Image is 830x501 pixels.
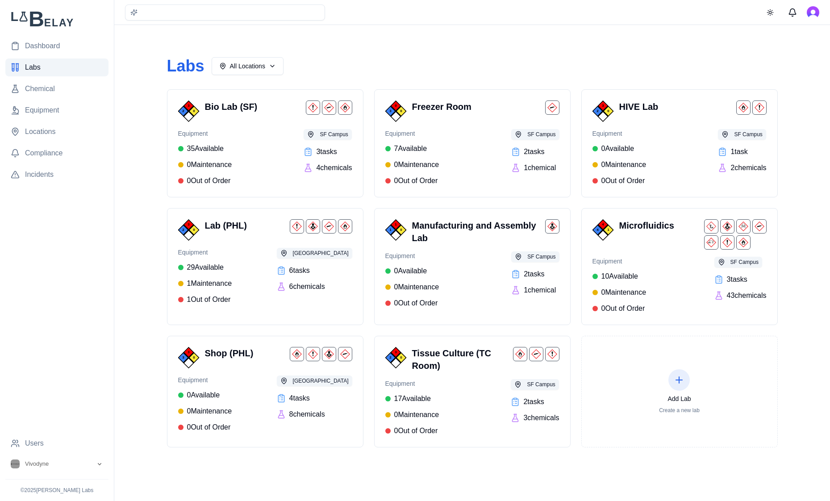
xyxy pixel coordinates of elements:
[412,347,509,372] h3: Tissue Culture (TC Room)
[720,219,734,234] img: Health Hazard
[607,227,609,233] span: 1
[290,219,304,234] img: Harmful
[784,4,801,21] button: Messages
[511,379,559,390] button: SF Campus
[736,235,751,250] img: Flammable
[187,406,232,417] span: 0 Maintenance
[807,6,819,19] img: Lois Tolvinski
[511,129,559,140] button: SF Campus
[394,143,427,154] span: 7 Available
[704,235,718,250] img: Corrosive
[607,109,609,114] span: 0
[412,219,542,244] h3: Manufacturing and Assembly Lab
[289,281,325,292] span: 6 chemical s
[524,285,556,296] span: 1 chemical
[187,175,231,186] span: 0 Out of Order
[601,287,646,298] span: 0 Maintenance
[394,409,439,420] span: 0 Maintenance
[25,460,49,468] span: Vivodyne
[289,265,310,276] span: 6 task s
[395,350,396,355] span: 3
[596,109,598,114] span: 2
[762,4,778,21] button: Toggle theme
[545,219,559,234] img: Health Hazard
[306,219,320,234] img: Health Hazard
[322,347,336,361] img: Health Hazard
[385,129,439,138] span: Equipment
[394,426,438,436] span: 0 Out of Order
[25,62,41,73] span: Labs
[25,169,54,180] span: Incidents
[289,393,310,404] span: 4 task s
[322,219,336,234] img: Compressed Gas
[718,129,766,140] button: SF Campus
[659,394,700,403] div: Add Lab
[601,159,646,170] span: 0 Maintenance
[182,227,184,233] span: 2
[659,407,700,414] div: Create a new lab
[524,269,544,280] span: 2 task s
[322,100,336,115] img: Compressed Gas
[529,347,543,361] img: Compressed Gas
[736,100,751,115] img: Flammable
[205,219,286,232] h3: Lab (PHL)
[807,6,819,19] button: Open user button
[619,219,701,232] h3: Microfluidics
[394,393,431,404] span: 17 Available
[187,159,232,170] span: 0 Maintenance
[5,37,108,55] a: Dashboard
[188,222,189,227] span: 3
[277,376,352,386] button: [GEOGRAPHIC_DATA]
[178,376,232,384] span: Equipment
[400,227,402,233] span: 0
[187,422,231,433] span: 0 Out of Order
[5,11,108,26] img: Lab Belay Logo
[25,41,60,51] span: Dashboard
[25,126,56,137] span: Locations
[601,303,645,314] span: 0 Out of Order
[730,146,747,157] span: 1 task
[730,163,766,173] span: 2 chemical s
[11,459,20,468] img: Vivodyne
[25,83,55,94] span: Chemical
[545,100,559,115] img: Compressed Gas
[736,219,751,234] img: Toxic
[602,103,604,109] span: 3
[5,434,108,452] a: Users
[601,175,645,186] span: 0 Out of Order
[338,219,352,234] img: Flammable
[5,58,108,76] a: Labs
[704,219,718,234] img: Environmental Hazard
[188,103,189,109] span: 3
[412,100,542,113] h3: Freezer Room
[601,271,638,282] span: 10 Available
[385,379,439,388] span: Equipment
[523,397,544,407] span: 2 task s
[316,163,352,173] span: 4 chemical s
[187,262,224,273] span: 29 Available
[592,129,646,138] span: Equipment
[400,355,402,360] span: 0
[167,57,204,75] h1: Labs
[394,266,427,276] span: 0 Available
[394,175,438,186] span: 0 Out of Order
[5,123,108,141] a: Locations
[752,100,767,115] img: Harmful
[395,103,396,109] span: 0
[727,274,747,285] span: 3 task s
[338,347,352,361] img: Compressed Gas
[5,80,108,98] a: Chemical
[187,278,232,289] span: 1 Maintenance
[5,166,108,184] a: Incidents
[524,163,556,173] span: 1 chemical
[619,100,733,113] h3: HIVE Lab
[25,438,44,449] span: Users
[205,100,302,113] h3: Bio Lab (SF)
[182,355,184,360] span: 3
[304,129,351,140] button: SF Campus
[5,456,108,472] button: Open organization switcher
[5,101,108,119] a: Equipment
[290,347,304,361] img: Flammable
[389,355,391,360] span: 2
[394,298,438,309] span: 0 Out of Order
